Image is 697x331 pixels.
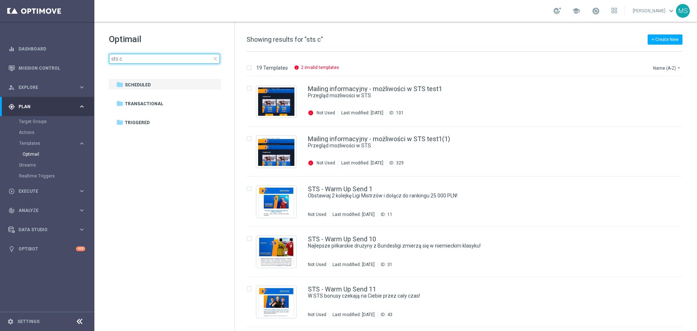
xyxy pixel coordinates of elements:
img: 31.jpeg [258,238,294,266]
h1: Optimail [109,33,220,45]
a: Settings [17,319,40,324]
div: Press SPACE to select this row. [239,77,696,127]
div: Not Used [308,212,326,217]
a: Mailing informacyjny - możliwości w STS test1(1) [308,136,450,142]
button: Name (A-Z)arrow_drop_down [652,64,682,72]
img: 101.jpeg [258,87,294,116]
span: Analyze [19,208,78,213]
i: gps_fixed [8,103,15,110]
i: equalizer [8,46,15,52]
a: Przegląd możliwości w STS [308,142,635,149]
img: 43.jpeg [258,288,294,316]
i: folder [116,81,123,88]
div: Not Used [308,262,326,267]
i: info [308,110,314,116]
a: Optimail [23,151,76,157]
div: Last modified: [DATE] [330,312,378,318]
div: ID: [378,262,392,267]
div: 31 [387,262,392,267]
p: 19 Templates [256,65,288,71]
div: Mission Control [8,58,85,78]
div: Data Studio [8,226,78,233]
div: Streams [19,160,94,171]
a: STS - Warm Up Send 10 [308,236,376,242]
a: Najlepsze piłkarskie drużyny z Bundesligi zmierzą się w niemieckim klasyku! [308,242,635,249]
button: gps_fixed Plan keyboard_arrow_right [8,104,86,110]
div: Przegląd możliwości w STS [308,92,651,99]
span: Execute [19,189,78,193]
div: 11 [387,212,392,217]
a: STS - Warm Up Send 1 [308,186,372,192]
span: Transactional [125,101,163,107]
a: Realtime Triggers [19,173,76,179]
div: Templates [19,141,78,146]
div: Last modified: [DATE] [338,110,386,117]
div: ID: [378,312,392,318]
button: Templates keyboard_arrow_right [19,140,86,146]
i: lightbulb [8,246,15,252]
a: Mailing informacyjny - możliwości w STS test1 [308,86,442,92]
div: ID: [378,212,392,217]
span: keyboard_arrow_down [667,7,675,15]
img: 329.jpeg [258,138,294,166]
i: arrow_drop_down [676,65,682,71]
div: MS [676,4,690,18]
i: keyboard_arrow_right [78,188,85,195]
i: settings [7,318,14,325]
i: keyboard_arrow_right [78,207,85,214]
span: Showing results for "sts c" [246,36,323,43]
img: 11.jpeg [258,188,294,216]
i: folder [116,119,123,126]
p: 2 invalid templates [301,65,339,70]
div: Explore [8,84,78,91]
span: Templates [19,141,71,146]
a: Actions [19,130,76,135]
span: Scheduled [125,82,151,88]
div: Data Studio keyboard_arrow_right [8,227,86,233]
div: Optibot [8,239,85,258]
div: Not Used [317,160,335,166]
div: 43 [387,312,392,318]
span: Explore [19,85,78,90]
i: keyboard_arrow_right [78,84,85,91]
div: 329 [396,160,404,167]
a: Dashboard [19,39,85,58]
a: Optibot [19,239,76,258]
button: Mission Control [8,65,86,71]
div: Optimail [23,149,94,160]
div: Not Used [317,110,335,116]
span: close [212,56,218,62]
a: Target Groups [19,119,76,124]
span: Triggered [125,119,150,126]
div: Actions [19,127,94,138]
i: keyboard_arrow_right [78,103,85,110]
div: play_circle_outline Execute keyboard_arrow_right [8,188,86,194]
i: folder [116,100,123,107]
button: track_changes Analyze keyboard_arrow_right [8,208,86,213]
div: W STS bonusy czekają na Ciebie przez cały czas! [308,293,651,299]
div: 101 [396,110,404,117]
div: Dashboard [8,39,85,58]
div: Press SPACE to select this row. [239,127,696,177]
div: Not Used [308,312,326,318]
div: Obstawiaj 2 kolejkę Ligi Mistrzów i dołącz do rankingu 25 000 PLN! [308,192,651,199]
div: Przegląd możliwości w STS [308,142,651,149]
span: school [572,7,580,15]
span: Data Studio [19,228,78,232]
a: STS - Warm Up Send 11 [308,286,376,293]
i: play_circle_outline [8,188,15,195]
i: person_search [8,84,15,91]
i: info [308,160,314,166]
input: Search Template [109,54,220,64]
button: equalizer Dashboard [8,46,86,52]
i: keyboard_arrow_right [78,140,85,147]
button: lightbulb Optibot +10 [8,246,86,252]
span: Plan [19,105,78,109]
div: Analyze [8,207,78,214]
div: ID: [386,160,404,167]
button: + Create New [648,34,682,45]
div: Plan [8,103,78,110]
div: Press SPACE to select this row. [239,177,696,227]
